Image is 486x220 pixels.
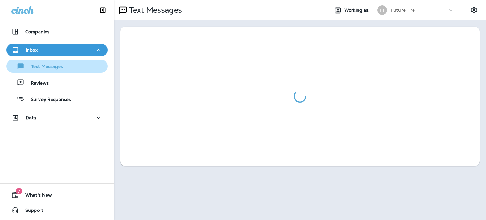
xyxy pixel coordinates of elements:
[391,8,415,13] p: Future Tire
[94,4,112,16] button: Collapse Sidebar
[127,5,182,15] p: Text Messages
[24,97,71,103] p: Survey Responses
[19,208,43,215] span: Support
[6,189,108,201] button: 7What's New
[16,188,22,194] span: 7
[6,204,108,217] button: Support
[6,25,108,38] button: Companies
[6,60,108,73] button: Text Messages
[25,64,63,70] p: Text Messages
[6,92,108,106] button: Survey Responses
[19,192,52,200] span: What's New
[377,5,387,15] div: FT
[26,115,36,120] p: Data
[24,80,49,86] p: Reviews
[6,111,108,124] button: Data
[468,4,480,16] button: Settings
[6,76,108,89] button: Reviews
[25,29,49,34] p: Companies
[26,47,38,53] p: Inbox
[6,44,108,56] button: Inbox
[344,8,371,13] span: Working as:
